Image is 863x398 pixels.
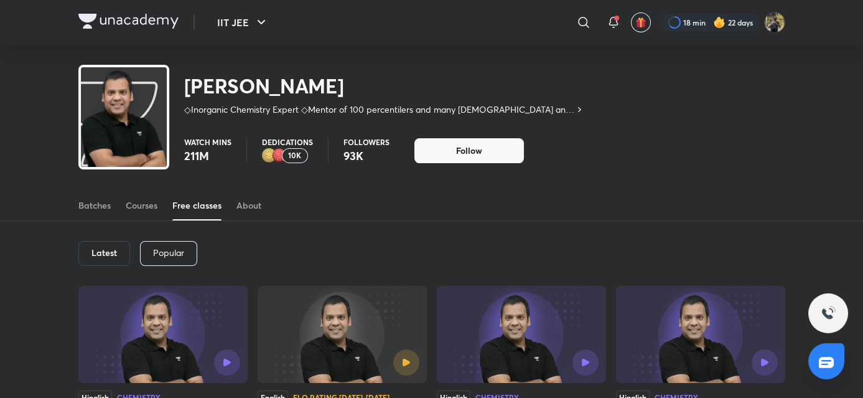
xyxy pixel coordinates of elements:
a: Company Logo [78,14,179,32]
div: Batches [78,199,111,212]
button: avatar [631,12,651,32]
a: About [236,191,261,220]
h6: Latest [91,248,117,258]
div: Free classes [172,199,222,212]
img: ttu [821,306,836,321]
a: Courses [126,191,157,220]
img: avatar [635,17,646,28]
p: 211M [184,148,231,163]
a: Free classes [172,191,222,220]
p: Watch mins [184,138,231,146]
img: educator badge1 [272,148,287,163]
img: KRISH JINDAL [764,12,785,33]
span: Follow [456,145,482,157]
img: streak [713,16,725,29]
a: Batches [78,191,111,220]
p: 93K [343,148,390,163]
p: ◇Inorganic Chemistry Expert ◇Mentor of 100 percentilers and many [DEMOGRAPHIC_DATA] and nitian ◇1... [184,103,574,116]
p: Dedications [262,138,313,146]
div: Courses [126,199,157,212]
button: IIT JEE [210,10,276,35]
h2: [PERSON_NAME] [184,73,584,98]
p: 10K [288,151,301,160]
p: Popular [153,248,184,258]
img: Company Logo [78,14,179,29]
p: Followers [343,138,390,146]
img: educator badge2 [262,148,277,163]
button: Follow [414,138,524,163]
img: class [81,70,167,182]
div: About [236,199,261,212]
